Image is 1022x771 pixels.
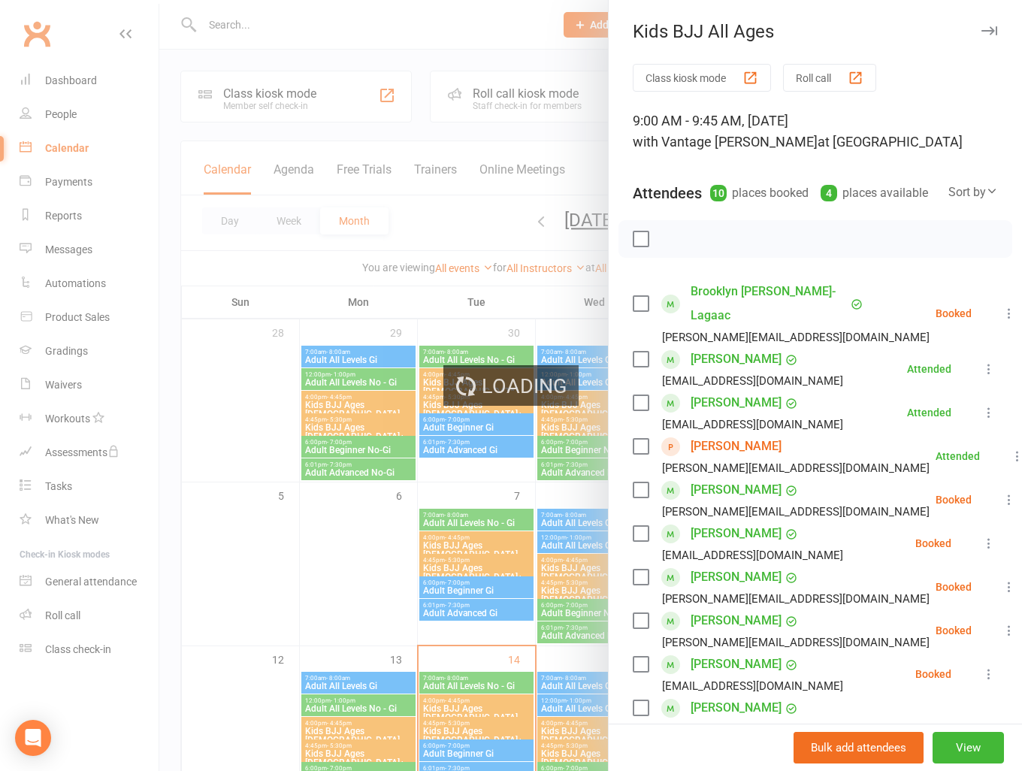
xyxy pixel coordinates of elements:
div: Booked [915,669,951,679]
div: Attended [907,407,951,418]
a: [PERSON_NAME] [691,522,782,546]
a: Brooklyn [PERSON_NAME]-Lagaac [691,280,847,328]
div: Attendees [633,183,702,204]
button: Bulk add attendees [794,732,924,763]
div: Booked [936,494,972,505]
div: places booked [710,183,809,204]
div: Booked [936,625,972,636]
a: [PERSON_NAME] [691,652,782,676]
a: [PERSON_NAME] [691,696,782,720]
div: 9:00 AM - 9:45 AM, [DATE] [633,110,998,153]
div: [PERSON_NAME][EMAIL_ADDRESS][DOMAIN_NAME] [662,633,930,652]
div: Sort by [948,183,998,202]
div: [PERSON_NAME][EMAIL_ADDRESS][PERSON_NAME][DOMAIN_NAME] [662,720,1016,739]
button: Class kiosk mode [633,64,771,92]
div: [PERSON_NAME][EMAIL_ADDRESS][DOMAIN_NAME] [662,502,930,522]
a: [PERSON_NAME] [691,434,782,458]
div: 10 [710,185,727,201]
div: Kids BJJ All Ages [609,21,1022,42]
a: [PERSON_NAME] [691,347,782,371]
div: Booked [915,538,951,549]
div: [PERSON_NAME][EMAIL_ADDRESS][DOMAIN_NAME] [662,589,930,609]
div: [EMAIL_ADDRESS][DOMAIN_NAME] [662,415,843,434]
div: [EMAIL_ADDRESS][DOMAIN_NAME] [662,371,843,391]
a: [PERSON_NAME] [691,391,782,415]
div: [EMAIL_ADDRESS][DOMAIN_NAME] [662,546,843,565]
span: at [GEOGRAPHIC_DATA] [818,134,963,150]
button: View [933,732,1004,763]
a: [PERSON_NAME] [691,565,782,589]
span: with Vantage [PERSON_NAME] [633,134,818,150]
div: Open Intercom Messenger [15,720,51,756]
button: Roll call [783,64,876,92]
a: [PERSON_NAME] [691,478,782,502]
div: places available [821,183,928,204]
div: Attended [936,451,980,461]
div: [EMAIL_ADDRESS][DOMAIN_NAME] [662,676,843,696]
div: Booked [936,308,972,319]
div: 4 [821,185,837,201]
div: [PERSON_NAME][EMAIL_ADDRESS][DOMAIN_NAME] [662,458,930,478]
div: [PERSON_NAME][EMAIL_ADDRESS][DOMAIN_NAME] [662,328,930,347]
a: [PERSON_NAME] [691,609,782,633]
div: Attended [907,364,951,374]
div: Booked [936,582,972,592]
